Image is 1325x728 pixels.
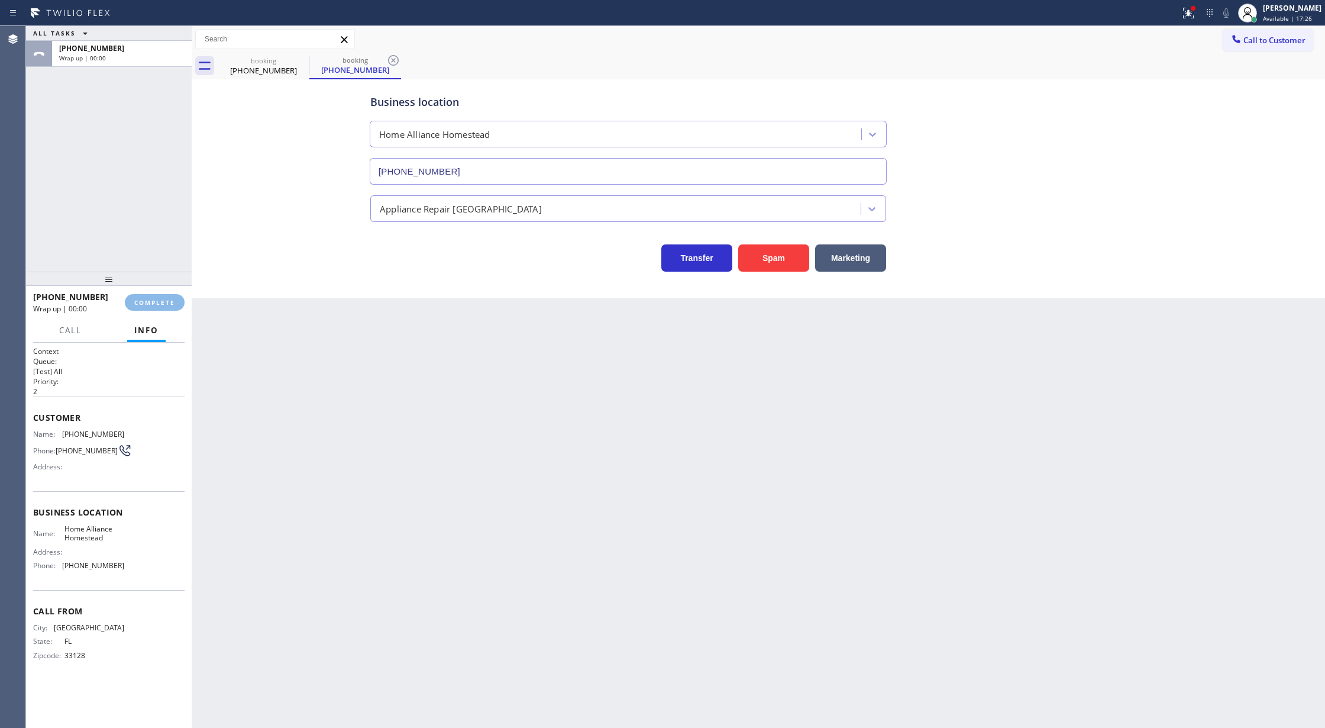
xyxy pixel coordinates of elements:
span: Available | 17:26 [1263,14,1312,22]
button: ALL TASKS [26,26,99,40]
button: Info [127,319,166,342]
span: FL [64,637,124,646]
div: Business location [370,94,886,110]
div: booking [311,56,400,65]
h1: Context [33,346,185,356]
span: [PHONE_NUMBER] [59,43,124,53]
span: [PHONE_NUMBER] [33,291,108,302]
button: Mute [1218,5,1234,21]
span: Address: [33,547,64,556]
p: [Test] All [33,366,185,376]
span: Customer [33,412,185,423]
span: [GEOGRAPHIC_DATA] [54,623,124,632]
div: [PHONE_NUMBER] [219,65,308,76]
span: [PHONE_NUMBER] [62,430,124,439]
h2: Priority: [33,376,185,386]
div: [PERSON_NAME] [1263,3,1321,13]
div: booking [219,56,308,65]
span: Info [134,325,159,336]
span: State: [33,637,64,646]
span: Phone: [33,446,56,455]
span: Name: [33,430,62,439]
div: [PHONE_NUMBER] [311,65,400,75]
button: Marketing [815,244,886,272]
span: Wrap up | 00:00 [33,304,87,314]
div: (786) 319-7818 [219,53,308,79]
button: Call [52,319,89,342]
input: Search [196,30,354,49]
span: [PHONE_NUMBER] [56,446,118,455]
span: Address: [33,462,64,471]
span: Business location [33,507,185,518]
span: Home Alliance Homestead [64,524,124,543]
button: Transfer [661,244,732,272]
span: Call [59,325,82,336]
span: ALL TASKS [33,29,76,37]
h2: Queue: [33,356,185,366]
button: Call to Customer [1223,29,1313,51]
span: City: [33,623,54,632]
button: Spam [738,244,809,272]
span: Name: [33,529,64,538]
div: Home Alliance Homestead [379,128,490,141]
span: COMPLETE [134,298,175,307]
span: Phone: [33,561,62,570]
span: [PHONE_NUMBER] [62,561,124,570]
span: Wrap up | 00:00 [59,54,106,62]
input: Phone Number [370,158,887,185]
span: Zipcode: [33,651,64,660]
div: Appliance Repair [GEOGRAPHIC_DATA] [380,202,542,215]
span: Call to Customer [1243,35,1305,46]
span: Call From [33,605,185,617]
p: 2 [33,386,185,397]
span: 33128 [64,651,124,660]
div: (786) 319-7818 [311,53,400,78]
button: COMPLETE [125,294,185,311]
